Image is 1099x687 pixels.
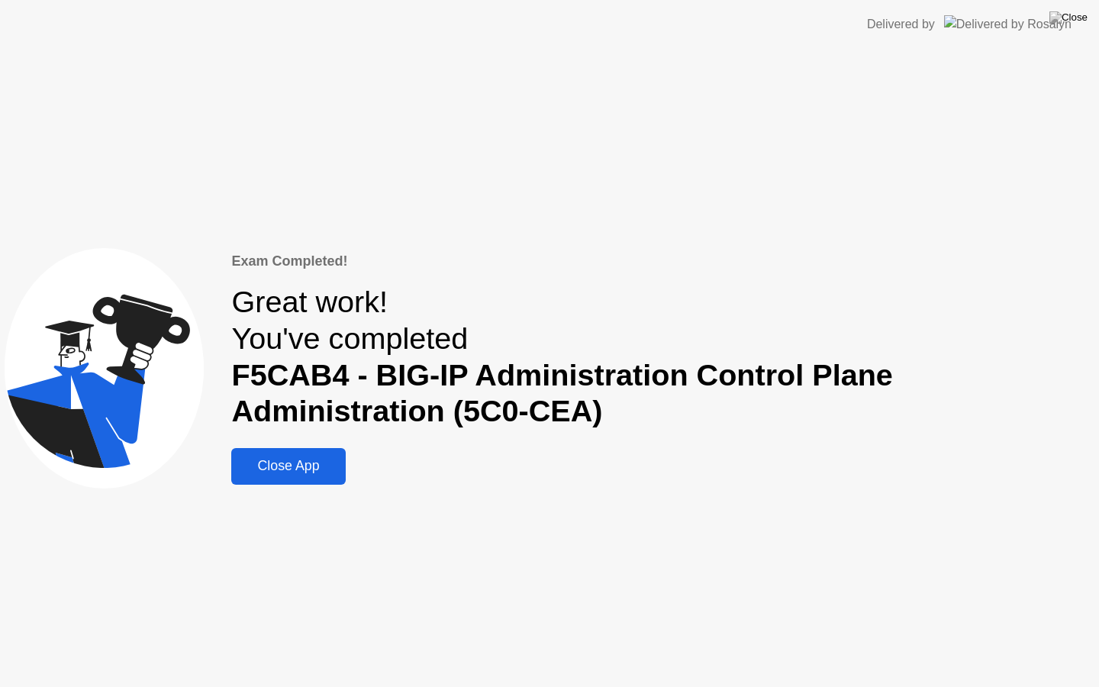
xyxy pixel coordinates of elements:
[236,458,340,474] div: Close App
[867,15,935,34] div: Delivered by
[231,284,1094,429] div: Great work! You've completed
[1049,11,1088,24] img: Close
[231,251,1094,272] div: Exam Completed!
[231,358,892,428] b: F5CAB4 - BIG-IP Administration Control Plane Administration (5C0-CEA)
[944,15,1072,33] img: Delivered by Rosalyn
[231,448,345,485] button: Close App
